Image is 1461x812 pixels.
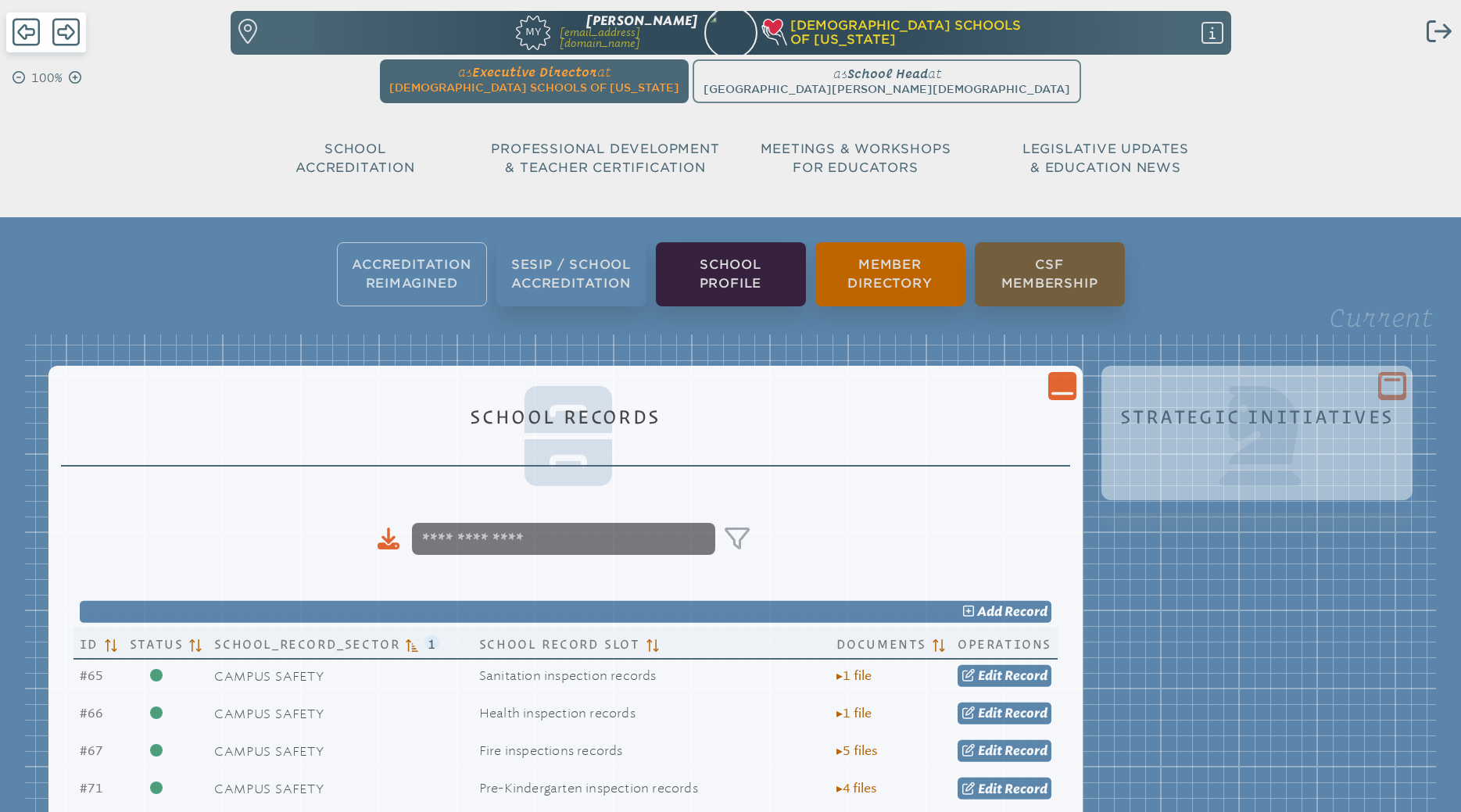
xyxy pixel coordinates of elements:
[214,669,324,684] span: Campus Safety
[977,604,1002,619] span: add
[958,665,1051,687] a: Edit Record
[479,706,636,721] span: Health inspection records
[764,19,1230,48] div: Christian Schools of Florida
[458,65,472,79] span: as
[958,778,1051,799] a: Edit Record
[80,601,1051,623] a: add Record
[836,782,843,796] span: ▸
[1004,706,1047,721] span: Record
[80,633,98,652] span: Id
[597,65,611,79] span: at
[836,669,843,683] span: ▸
[28,69,66,88] p: 100%
[815,242,965,306] li: Member Directory
[214,744,324,759] span: Campus Safety
[836,744,843,758] span: ▸
[383,59,686,97] a: asExecutive Directorat[DEMOGRAPHIC_DATA] Schools of [US_STATE]
[1004,743,1047,758] span: Record
[978,781,1002,796] span: Edit
[378,528,399,550] div: Download to CSV
[80,781,103,796] span: 71
[442,12,550,49] a: My
[836,633,926,652] span: Documents
[958,633,1051,652] span: Operations
[1004,781,1047,796] span: Record
[764,19,1145,48] a: [DEMOGRAPHIC_DATA] Schoolsof [US_STATE]
[975,242,1125,306] li: CSF Membership
[958,740,1051,762] a: Edit Record
[214,706,324,721] span: Campus Safety
[424,635,439,649] span: 1
[836,706,843,721] span: ▸
[586,13,697,28] span: [PERSON_NAME]
[978,668,1002,683] span: Edit
[130,633,184,652] span: Status
[13,16,40,48] span: Back
[67,406,1064,427] h1: School Records
[656,242,806,306] li: School Profile
[80,706,103,721] span: 66
[836,744,878,758] span: 5 file s
[479,781,698,796] span: Pre-Kindergarten inspection records
[389,81,679,94] span: [DEMOGRAPHIC_DATA] Schools of [US_STATE]
[214,782,324,796] span: Campus Safety
[978,743,1002,758] span: Edit
[1120,406,1394,427] h1: Strategic Initiatives
[978,706,1002,721] span: Edit
[295,141,414,175] span: School Accreditation
[1004,668,1047,683] span: Record
[836,669,872,683] span: 1 file
[836,706,872,721] span: 1 file
[479,633,640,652] span: School Record Slot
[496,242,646,306] li: SESIP / School Accreditation
[560,27,697,48] p: [EMAIL_ADDRESS][DOMAIN_NAME]
[1329,303,1433,332] legend: Current
[479,743,623,758] span: Fire inspections records
[80,743,103,758] span: 67
[80,668,103,683] span: 65
[491,141,719,175] span: Professional Development & Teacher Certification
[479,668,657,683] span: Sanitation inspection records
[761,19,787,45] img: csf-heart-hand-light-thick-100.png
[52,16,80,48] span: Forward
[214,633,399,652] span: School_Record_Sector
[560,15,697,50] a: [PERSON_NAME][EMAIL_ADDRESS][DOMAIN_NAME]
[697,4,764,70] img: ab2f64bd-f266-4449-b109-de0db4cb3a06
[1022,141,1189,175] span: Legislative Updates & Education News
[472,65,597,79] span: Executive Director
[1004,604,1047,619] span: Record
[516,16,550,38] span: My
[836,782,877,796] span: 4 file s
[958,703,1051,724] a: Edit Record
[259,19,309,45] p: Find a school
[764,19,1145,48] h1: [DEMOGRAPHIC_DATA] Schools of [US_STATE]
[761,141,951,175] span: Meetings & Workshops for Educators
